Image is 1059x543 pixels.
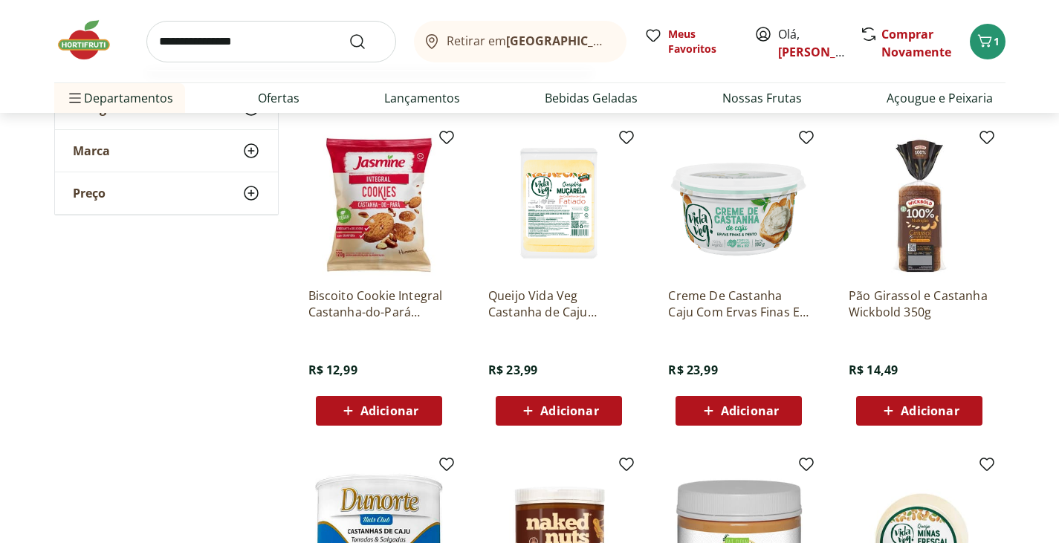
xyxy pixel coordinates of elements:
span: R$ 23,99 [488,362,537,378]
button: Adicionar [496,396,622,426]
span: Adicionar [360,405,418,417]
button: Marca [55,130,278,172]
span: R$ 23,99 [668,362,717,378]
button: Adicionar [676,396,802,426]
a: Açougue e Peixaria [887,89,993,107]
a: Bebidas Geladas [545,89,638,107]
span: Olá, [778,25,844,61]
span: Departamentos [66,80,173,116]
button: Submit Search [349,33,384,51]
button: Retirar em[GEOGRAPHIC_DATA]/[GEOGRAPHIC_DATA] [414,21,626,62]
a: [PERSON_NAME] [778,44,875,60]
button: Preço [55,172,278,214]
span: Adicionar [540,405,598,417]
span: Meus Favoritos [668,27,736,56]
a: Meus Favoritos [644,27,736,56]
span: R$ 14,49 [849,362,898,378]
button: Carrinho [970,24,1005,59]
span: Adicionar [721,405,779,417]
button: Adicionar [316,396,442,426]
a: Comprar Novamente [881,26,951,60]
img: Queijo Vida Veg Castanha de Caju Muçarela Fatiada 150g [488,134,629,276]
button: Menu [66,80,84,116]
img: Biscoito Cookie Integral Castanha-do-Pará Jasmine 120g [308,134,450,276]
span: Marca [73,143,110,158]
img: Creme De Castanha Caju Com Ervas Finas E Pesto Vida Veg 180G [668,134,809,276]
a: Pão Girassol e Castanha Wickbold 350g [849,287,990,320]
input: search [146,21,396,62]
b: [GEOGRAPHIC_DATA]/[GEOGRAPHIC_DATA] [506,33,757,49]
a: Lançamentos [384,89,460,107]
span: Retirar em [447,34,611,48]
a: Nossas Frutas [722,89,802,107]
span: Adicionar [901,405,959,417]
button: Adicionar [856,396,982,426]
a: Queijo Vida Veg Castanha de Caju Muçarela Fatiada 150g [488,287,629,320]
img: Pão Girassol e Castanha Wickbold 350g [849,134,990,276]
a: Ofertas [258,89,299,107]
a: Biscoito Cookie Integral Castanha-do-Pará Jasmine 120g [308,287,450,320]
a: Creme De Castanha Caju Com Ervas Finas E Pesto Vida Veg 180G [668,287,809,320]
span: 1 [994,34,1000,48]
img: Hortifruti [54,18,129,62]
span: R$ 12,99 [308,362,357,378]
span: Preço [73,186,106,201]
